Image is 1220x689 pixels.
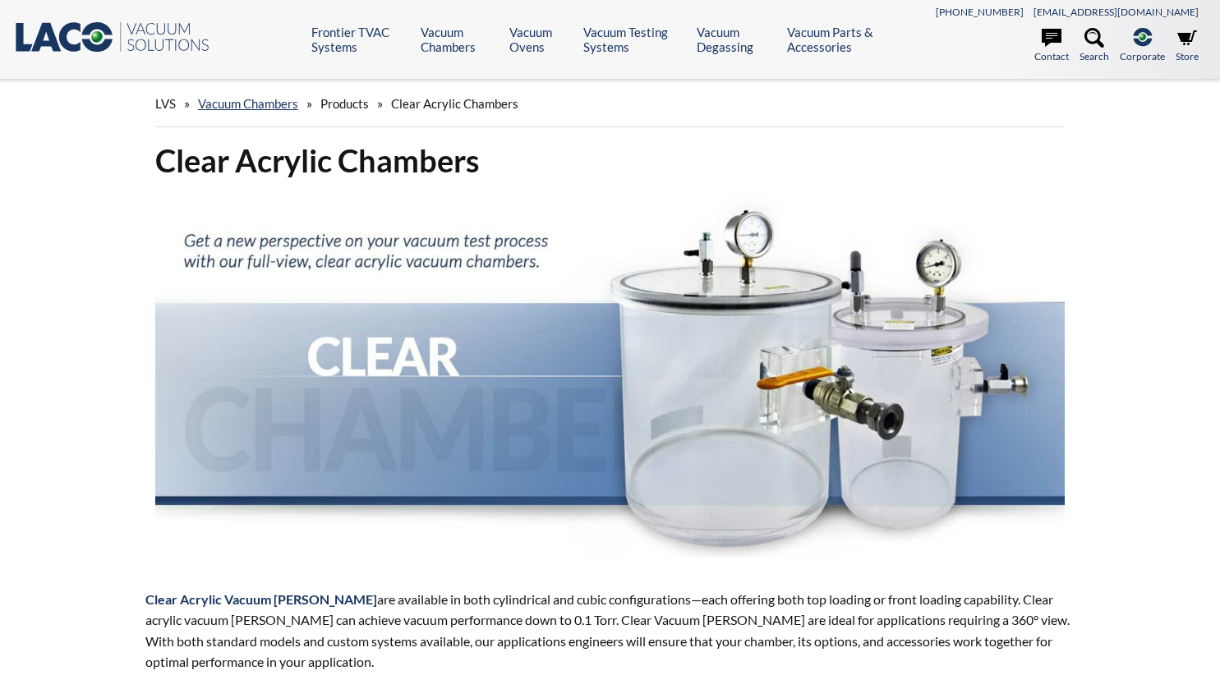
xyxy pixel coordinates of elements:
[421,25,497,54] a: Vacuum Chambers
[787,25,905,54] a: Vacuum Parts & Accessories
[155,96,176,111] span: LVS
[155,80,1066,127] div: » » »
[311,25,408,54] a: Frontier TVAC Systems
[509,25,571,54] a: Vacuum Ovens
[1080,28,1109,64] a: Search
[1176,28,1199,64] a: Store
[198,96,298,111] a: Vacuum Chambers
[1120,48,1165,64] span: Corporate
[155,140,1066,181] h1: Clear Acrylic Chambers
[936,6,1024,18] a: [PHONE_NUMBER]
[155,194,1066,558] img: Clear Chambers header
[697,25,775,54] a: Vacuum Degassing
[1034,6,1199,18] a: [EMAIL_ADDRESS][DOMAIN_NAME]
[391,96,518,111] span: Clear Acrylic Chambers
[1034,28,1069,64] a: Contact
[145,589,1075,673] p: are available in both cylindrical and cubic configurations—each offering both top loading or fron...
[320,96,369,111] span: Products
[145,591,377,607] span: Clear Acrylic Vacuum [PERSON_NAME]
[583,25,685,54] a: Vacuum Testing Systems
